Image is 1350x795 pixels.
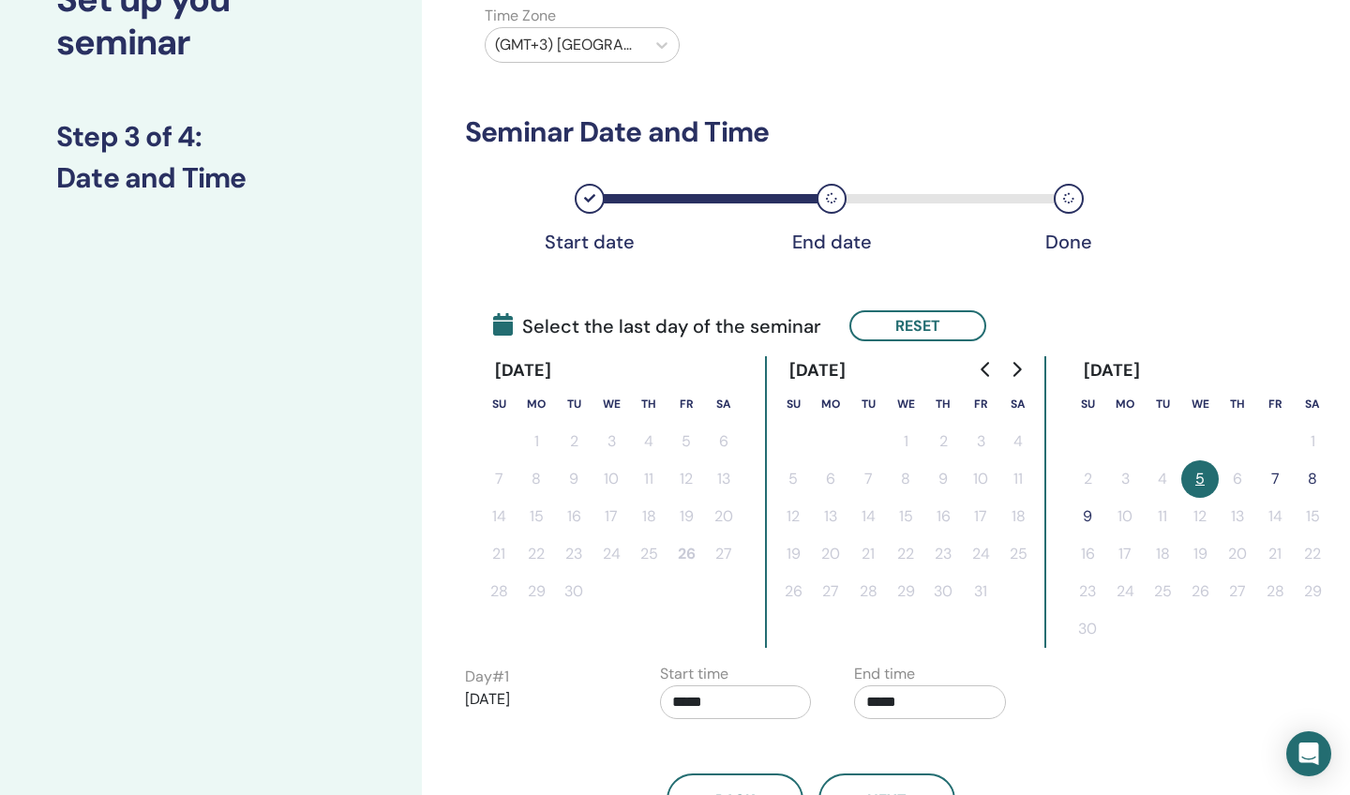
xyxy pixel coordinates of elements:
[1181,385,1219,423] th: Wednesday
[1181,498,1219,535] button: 12
[465,115,1157,149] h3: Seminar Date and Time
[774,460,812,498] button: 5
[849,573,887,610] button: 28
[480,535,517,573] button: 21
[517,385,555,423] th: Monday
[667,460,705,498] button: 12
[555,385,592,423] th: Tuesday
[667,385,705,423] th: Friday
[1144,385,1181,423] th: Tuesday
[630,423,667,460] button: 4
[1069,356,1156,385] div: [DATE]
[667,498,705,535] button: 19
[812,573,849,610] button: 27
[1069,573,1106,610] button: 23
[887,535,924,573] button: 22
[1256,573,1294,610] button: 28
[543,231,637,253] div: Start date
[887,498,924,535] button: 15
[1219,460,1256,498] button: 6
[1294,535,1331,573] button: 22
[592,498,630,535] button: 17
[592,535,630,573] button: 24
[812,535,849,573] button: 20
[887,573,924,610] button: 29
[480,498,517,535] button: 14
[854,663,915,685] label: End time
[1294,573,1331,610] button: 29
[774,356,862,385] div: [DATE]
[1256,535,1294,573] button: 21
[555,460,592,498] button: 9
[1144,573,1181,610] button: 25
[1069,498,1106,535] button: 9
[465,666,509,688] label: Day # 1
[1181,535,1219,573] button: 19
[812,385,849,423] th: Monday
[999,460,1037,498] button: 11
[887,385,924,423] th: Wednesday
[962,385,999,423] th: Friday
[480,460,517,498] button: 7
[785,231,878,253] div: End date
[887,423,924,460] button: 1
[1069,385,1106,423] th: Sunday
[774,535,812,573] button: 19
[999,535,1037,573] button: 25
[1069,535,1106,573] button: 16
[971,351,1001,388] button: Go to previous month
[999,498,1037,535] button: 18
[849,535,887,573] button: 21
[667,535,705,573] button: 26
[962,535,999,573] button: 24
[473,5,691,27] label: Time Zone
[962,460,999,498] button: 10
[812,498,849,535] button: 13
[962,498,999,535] button: 17
[630,498,667,535] button: 18
[465,688,617,711] p: [DATE]
[1294,423,1331,460] button: 1
[924,535,962,573] button: 23
[555,498,592,535] button: 16
[924,573,962,610] button: 30
[1219,498,1256,535] button: 13
[924,460,962,498] button: 9
[517,423,555,460] button: 1
[56,120,366,154] h3: Step 3 of 4 :
[1256,385,1294,423] th: Friday
[1181,460,1219,498] button: 5
[1069,460,1106,498] button: 2
[1106,385,1144,423] th: Monday
[630,385,667,423] th: Thursday
[1144,460,1181,498] button: 4
[887,460,924,498] button: 8
[849,460,887,498] button: 7
[849,310,986,341] button: Reset
[480,385,517,423] th: Sunday
[1294,498,1331,535] button: 15
[705,535,742,573] button: 27
[667,423,705,460] button: 5
[849,498,887,535] button: 14
[555,573,592,610] button: 30
[517,535,555,573] button: 22
[1001,351,1031,388] button: Go to next month
[1219,573,1256,610] button: 27
[1256,460,1294,498] button: 7
[56,161,366,195] h3: Date and Time
[924,498,962,535] button: 16
[705,423,742,460] button: 6
[480,573,517,610] button: 28
[630,535,667,573] button: 25
[962,573,999,610] button: 31
[592,423,630,460] button: 3
[1022,231,1116,253] div: Done
[999,385,1037,423] th: Saturday
[1106,535,1144,573] button: 17
[774,385,812,423] th: Sunday
[1256,498,1294,535] button: 14
[1294,385,1331,423] th: Saturday
[924,385,962,423] th: Thursday
[1106,573,1144,610] button: 24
